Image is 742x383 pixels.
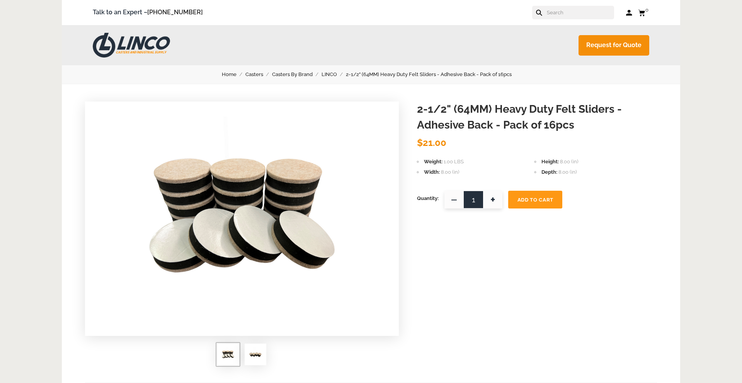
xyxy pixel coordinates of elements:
span: Width [424,169,440,175]
span: Weight [424,159,442,164]
span: — [444,191,464,208]
h1: 2-1/2" (64MM) Heavy Duty Felt Sliders - Adhesive Back - Pack of 16pcs [417,102,657,133]
button: Add To Cart [508,191,562,208]
span: 1.00 LBS [444,159,464,164]
a: Casters By Brand [272,70,322,79]
span: Add To Cart [517,197,553,203]
span: 8.00 (in) [558,169,577,175]
img: LINCO CASTERS & INDUSTRIAL SUPPLY [93,33,170,58]
img: 2-1/2" (64MM) Heavy Duty Felt Sliders - Adhesive Back - Pack of 16pcs [126,102,358,333]
span: + [483,191,502,208]
span: $21.00 [417,137,446,148]
a: [PHONE_NUMBER] [147,8,203,16]
span: Talk to an Expert – [93,7,203,18]
input: Search [546,6,614,19]
a: 2-1/2" (64MM) Heavy Duty Felt Sliders - Adhesive Back - Pack of 16pcs [346,70,521,79]
a: LINCO [322,70,346,79]
span: 8.00 (in) [560,159,578,164]
a: 0 [638,8,649,17]
a: Home [222,70,245,79]
span: Depth [541,169,557,175]
a: Casters [245,70,272,79]
img: 2-1/2" (64MM) Heavy Duty Felt Sliders - Adhesive Back - Pack of 16pcs [248,347,263,362]
a: Log in [626,9,632,17]
img: 2-1/2" (64MM) Heavy Duty Felt Sliders - Adhesive Back - Pack of 16pcs [220,347,236,362]
span: Height [541,159,559,164]
span: Quantity [417,191,439,206]
span: 0 [645,7,648,13]
a: Request for Quote [579,35,649,56]
span: 8.00 (in) [441,169,459,175]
